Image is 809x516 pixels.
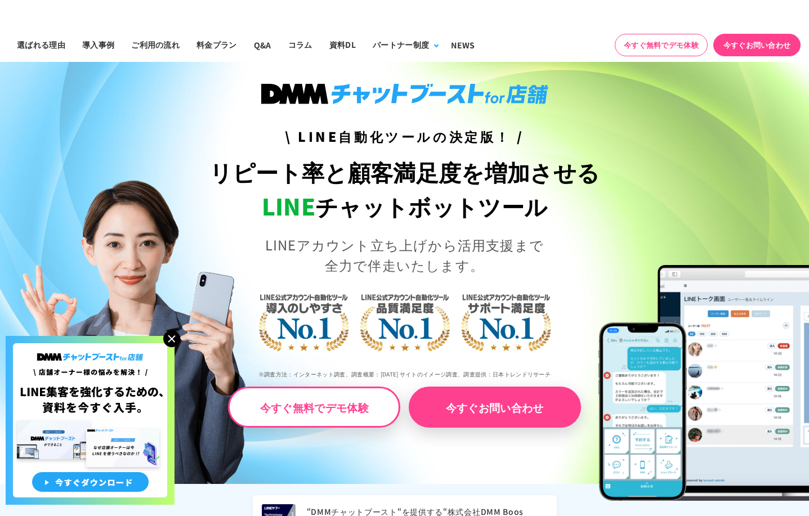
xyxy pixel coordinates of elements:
h3: \ LINE自動化ツールの決定版！ / [202,127,607,146]
p: ※調査方法：インターネット調査、調査概要：[DATE] サイトのイメージ調査、調査提供：日本トレンドリサーチ [202,362,607,387]
a: 料金プラン [188,28,245,62]
div: パートナー制度 [373,39,429,51]
img: LINE公式アカウント自動化ツール導入のしやすさNo.1｜LINE公式アカウント自動化ツール品質満足度No.1｜LINE公式アカウント自動化ツールサポート満足度No.1 [222,250,588,391]
a: Q&A [245,28,280,62]
a: 今すぐ無料でデモ体験 [615,34,708,56]
a: 資料DL [321,28,364,62]
img: 店舗オーナー様の悩みを解決!LINE集客を狂化するための資料を今すぐ入手! [6,336,175,505]
span: LINE [262,189,315,222]
a: 導入事例 [74,28,123,62]
h1: リピート率と顧客満足度を増加させる チャットボットツール [202,155,607,223]
a: NEWS [443,28,483,62]
a: 今すぐお問い合わせ [713,34,801,56]
a: 今すぐお問い合わせ [409,387,581,428]
a: コラム [280,28,321,62]
a: 今すぐ無料でデモ体験 [228,387,400,428]
a: 店舗オーナー様の悩みを解決!LINE集客を狂化するための資料を今すぐ入手! [6,336,175,349]
a: 選ばれる理由 [8,28,74,62]
p: LINEアカウント立ち上げから活用支援まで 全力で伴走いたします。 [202,235,607,275]
a: ご利用の流れ [123,28,188,62]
